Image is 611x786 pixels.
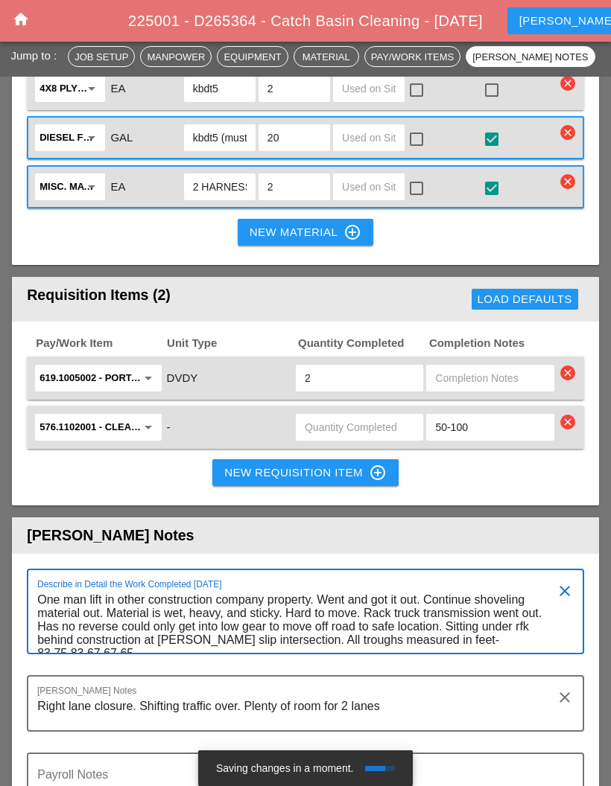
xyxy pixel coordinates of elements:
header: [PERSON_NAME] Notes [12,517,599,554]
span: 225001 - D265364 - Catch Basin Cleaning - [DATE] [128,13,483,29]
i: control_point [369,464,387,482]
input: Quantity Completed [305,366,414,390]
input: Used on Site [342,77,396,100]
span: GAL [110,131,133,144]
input: Diesel Fuel - GAL [39,126,80,150]
div: Requisition Items (2) [27,284,318,314]
i: clear [560,174,575,189]
button: New Requisition Item [212,459,399,486]
i: clear [556,582,574,600]
span: Completion Notes [428,335,559,352]
button: Equipment [217,46,288,67]
div: Manpower [147,49,205,64]
input: 619.1005002 - Portable Work Zone Camera [39,366,136,390]
i: arrow_drop_down [83,80,101,98]
span: - [167,421,171,433]
i: clear [560,365,575,380]
div: Load Defaults [478,291,572,308]
div: [PERSON_NAME] Notes [472,49,588,64]
i: arrow_drop_down [83,129,101,147]
textarea: Foreman's Notes [37,694,562,730]
span: DVDY [167,371,198,384]
button: New Material [238,219,373,246]
span: Saving changes in a moment. [216,762,353,774]
div: New Material [250,223,361,241]
i: control_point [344,223,361,241]
div: Job Setup [75,49,128,64]
input: Used on Site [342,126,396,150]
i: clear [560,415,575,429]
span: Quantity Completed [297,335,428,352]
span: Pay/Work Item [34,335,165,352]
textarea: Describe in Detail the Work Completed Today [37,588,562,653]
button: Manpower [140,46,212,67]
i: arrow_drop_down [139,418,157,436]
input: Sent Out [267,77,321,100]
input: Sent Out [267,175,321,199]
i: clear [560,76,575,91]
div: Pay/Work Items [371,49,454,64]
input: 576.1102001 - CLEANING TROUGHS OVER 50 FT T0 100 FT [39,415,136,439]
button: [PERSON_NAME] Notes [466,46,595,67]
input: Misc. Materials [39,175,80,199]
i: arrow_drop_down [139,369,157,387]
input: Quantity Completed [305,415,414,439]
input: Notes [193,126,247,150]
input: Notes [193,77,247,100]
div: Equipment [224,49,281,64]
button: Load Defaults [472,289,578,310]
div: Material [300,49,352,64]
span: Jump to : [10,48,63,61]
button: Job Setup [68,46,135,67]
i: clear [556,688,574,706]
span: Unit Type [165,335,297,352]
input: Completion Notes [435,366,545,390]
input: Notes [193,175,247,199]
span: EA [110,82,125,95]
i: home [12,10,30,28]
button: Material [294,46,359,67]
div: New Requisition Item [224,464,387,482]
input: 4x8 Plywood - EA [39,77,80,100]
input: Used on Site [342,175,396,199]
input: Sent Out [267,126,321,150]
input: Completion Notes [435,415,545,439]
i: arrow_drop_down [83,178,101,196]
i: clear [560,125,575,140]
span: EA [110,180,125,193]
button: Pay/Work Items [364,46,460,67]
